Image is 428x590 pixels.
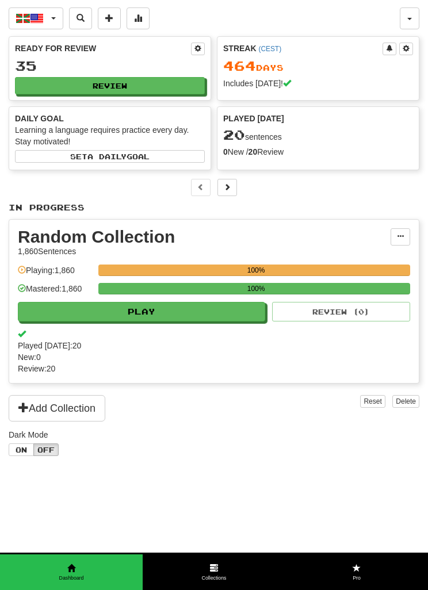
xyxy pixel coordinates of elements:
button: Off [33,443,59,456]
button: Review (0) [272,302,410,321]
div: Streak [223,43,383,54]
button: Delete [392,395,419,408]
div: sentences [223,128,413,143]
strong: 0 [223,147,228,156]
div: Day s [223,59,413,74]
span: a daily [87,152,127,160]
div: 1,860 Sentences [18,246,391,257]
div: 100% [102,265,410,276]
a: (CEST) [258,45,281,53]
div: Playing: 1,860 [18,265,93,283]
span: Played [DATE] [223,113,284,124]
button: Play [18,302,265,321]
div: New / Review [223,146,413,158]
button: Seta dailygoal [15,150,205,163]
span: 20 [223,127,245,143]
p: In Progress [9,202,419,213]
span: Pro [285,574,428,582]
div: 100% [102,283,410,294]
button: Reset [360,395,385,408]
button: Search sentences [69,7,92,29]
span: Review: 20 [18,363,410,374]
span: Played [DATE]: 20 [18,340,410,351]
button: Add sentence to collection [98,7,121,29]
span: Collections [143,574,285,582]
div: Learning a language requires practice every day. Stay motivated! [15,124,205,147]
div: 35 [15,59,205,73]
button: More stats [127,7,150,29]
span: New: 0 [18,351,410,363]
button: Add Collection [9,395,105,422]
button: On [9,443,34,456]
div: Includes [DATE]! [223,78,413,89]
strong: 20 [249,147,258,156]
button: Review [15,77,205,94]
div: Mastered: 1,860 [18,283,93,302]
span: 464 [223,58,256,74]
div: Dark Mode [9,429,419,440]
div: Random Collection [18,228,391,246]
div: Ready for Review [15,43,191,54]
div: Daily Goal [15,113,205,124]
